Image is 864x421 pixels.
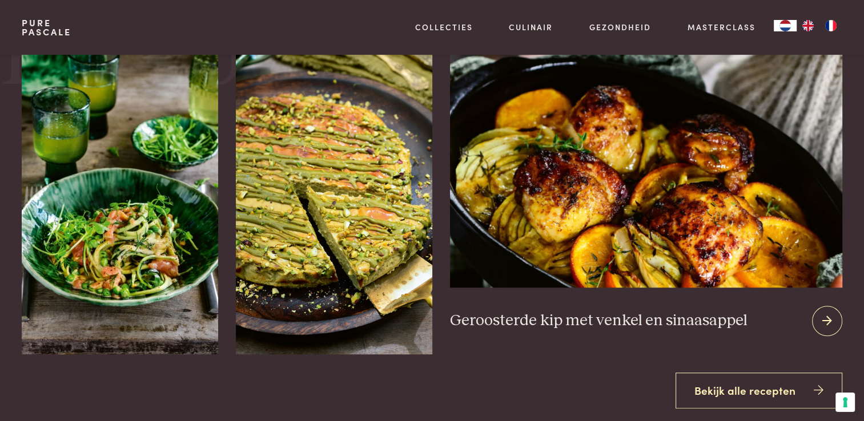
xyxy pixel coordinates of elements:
[774,20,797,31] a: NL
[509,21,553,33] a: Culinair
[797,20,842,31] ul: Language list
[774,20,797,31] div: Language
[236,12,432,354] img: Cheesecake met pistachenoten
[676,373,842,408] a: Bekijk alle recepten
[22,12,218,354] img: Courgettini hollandaise met gerookte zalm en erwten (keto)
[450,12,842,354] a: Geroosterde kip met venkel en sinaasappel Geroosterde kip met venkel en sinaasappel
[797,20,819,31] a: EN
[22,18,71,37] a: PurePascale
[819,20,842,31] a: FR
[450,311,747,331] h3: Geroosterde kip met venkel en sinaasappel
[688,21,756,33] a: Masterclass
[774,20,842,31] aside: Language selected: Nederlands
[835,392,855,412] button: Uw voorkeuren voor toestemming voor trackingtechnologieën
[415,21,473,33] a: Collecties
[589,21,651,33] a: Gezondheid
[450,12,842,288] img: Geroosterde kip met venkel en sinaasappel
